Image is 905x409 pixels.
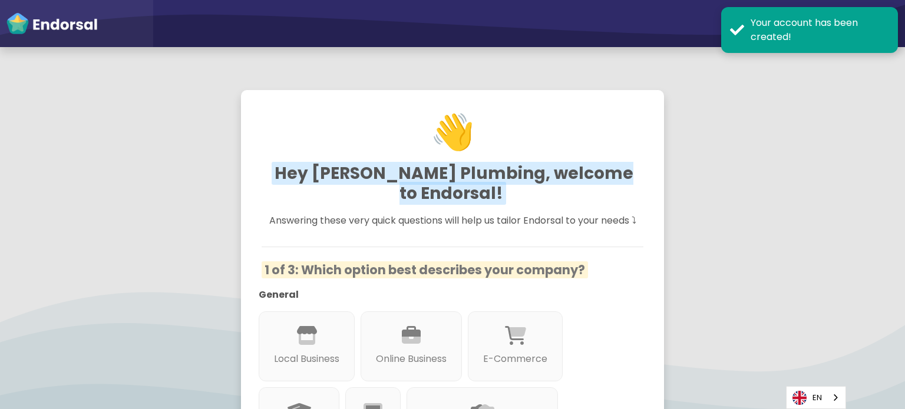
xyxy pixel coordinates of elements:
[376,352,447,366] p: Online Business
[263,62,643,201] h1: 👋
[269,214,636,227] span: Answering these very quick questions will help us tailor Endorsal to your needs ⤵︎
[751,16,889,44] div: Your account has been created!
[274,352,339,366] p: Local Business
[262,261,588,278] span: 1 of 3: Which option best describes your company?
[786,386,846,409] aside: Language selected: English
[483,352,547,366] p: E-Commerce
[787,387,845,408] a: EN
[6,12,98,35] img: endorsal-logo-white@2x.png
[272,162,633,205] span: Hey [PERSON_NAME] Plumbing, welcome to Endorsal!
[786,386,846,409] div: Language
[259,288,629,302] p: General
